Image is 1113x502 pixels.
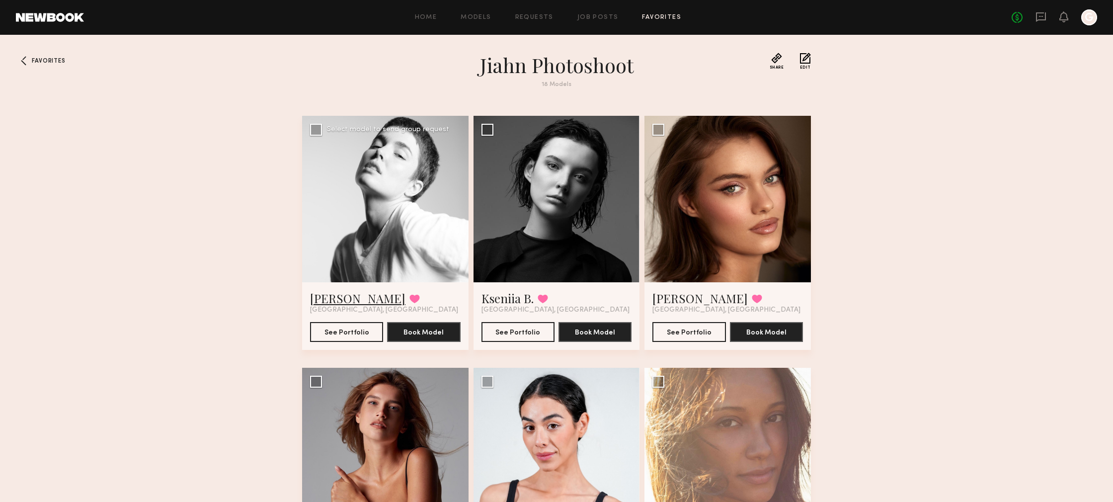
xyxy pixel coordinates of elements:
a: G [1081,9,1097,25]
div: 18 Models [378,82,735,88]
h1: Jiahn Photoshoot [378,53,735,78]
a: Home [415,14,437,21]
a: Book Model [387,328,460,336]
button: Book Model [558,322,632,342]
a: Book Model [558,328,632,336]
a: [PERSON_NAME] [310,290,405,306]
span: Edit [800,66,811,70]
button: See Portfolio [481,322,555,342]
a: [PERSON_NAME] [652,290,748,306]
span: [GEOGRAPHIC_DATA], [GEOGRAPHIC_DATA] [310,306,458,314]
button: See Portfolio [310,322,383,342]
div: Select model to send group request [327,126,449,133]
a: Favorites [642,14,681,21]
span: Share [770,66,784,70]
a: Kseniia B. [481,290,534,306]
a: Models [461,14,491,21]
span: Favorites [32,58,65,64]
a: Requests [515,14,554,21]
button: Share [770,53,784,70]
a: Job Posts [577,14,619,21]
button: Book Model [730,322,803,342]
a: Favorites [16,53,32,69]
span: [GEOGRAPHIC_DATA], [GEOGRAPHIC_DATA] [481,306,630,314]
span: [GEOGRAPHIC_DATA], [GEOGRAPHIC_DATA] [652,306,800,314]
button: Book Model [387,322,460,342]
a: Book Model [730,328,803,336]
button: See Portfolio [652,322,725,342]
button: Edit [800,53,811,70]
